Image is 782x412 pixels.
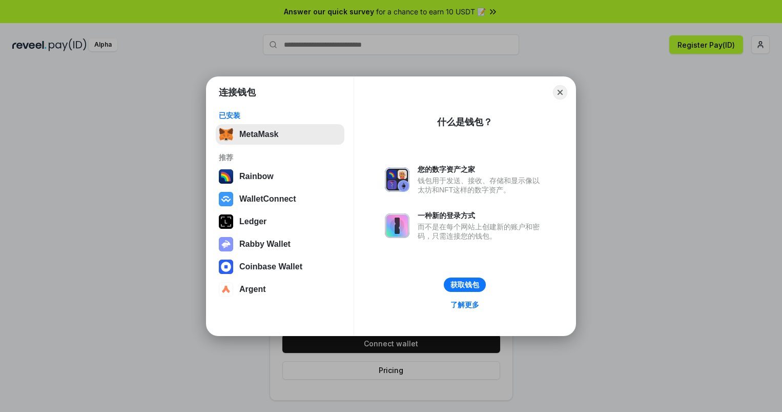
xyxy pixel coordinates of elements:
h1: 连接钱包 [219,86,256,99]
img: svg+xml,%3Csvg%20width%3D%22120%22%20height%3D%22120%22%20viewBox%3D%220%200%20120%20120%22%20fil... [219,169,233,184]
img: svg+xml,%3Csvg%20width%3D%2228%22%20height%3D%2228%22%20viewBox%3D%220%200%2028%2028%22%20fill%3D... [219,260,233,274]
div: MetaMask [239,130,278,139]
img: svg+xml,%3Csvg%20xmlns%3D%22http%3A%2F%2Fwww.w3.org%2F2000%2Fsvg%22%20fill%3D%22none%22%20viewBox... [219,237,233,251]
div: Argent [239,285,266,294]
div: 钱包用于发送、接收、存储和显示像以太坊和NFT这样的数字资产。 [418,176,545,194]
button: MetaMask [216,124,344,145]
img: svg+xml,%3Csvg%20fill%3D%22none%22%20height%3D%2233%22%20viewBox%3D%220%200%2035%2033%22%20width%... [219,127,233,142]
div: 获取钱包 [450,280,479,289]
button: Close [553,85,567,100]
img: svg+xml,%3Csvg%20xmlns%3D%22http%3A%2F%2Fwww.w3.org%2F2000%2Fsvg%22%20width%3D%2228%22%20height%3... [219,214,233,229]
img: svg+xml,%3Csvg%20width%3D%2228%22%20height%3D%2228%22%20viewBox%3D%220%200%2028%2028%22%20fill%3D... [219,192,233,206]
button: 获取钱包 [444,278,486,292]
div: 您的数字资产之家 [418,165,545,174]
img: svg+xml,%3Csvg%20xmlns%3D%22http%3A%2F%2Fwww.w3.org%2F2000%2Fsvg%22%20fill%3D%22none%22%20viewBox... [385,167,409,192]
div: 已安装 [219,111,341,120]
div: 推荐 [219,153,341,162]
button: WalletConnect [216,189,344,209]
div: 一种新的登录方式 [418,211,545,220]
div: 什么是钱包？ [437,116,492,128]
button: Coinbase Wallet [216,257,344,277]
div: 了解更多 [450,300,479,309]
img: svg+xml,%3Csvg%20width%3D%2228%22%20height%3D%2228%22%20viewBox%3D%220%200%2028%2028%22%20fill%3D... [219,282,233,297]
div: WalletConnect [239,194,296,204]
button: Rainbow [216,166,344,187]
button: Rabby Wallet [216,234,344,254]
button: Argent [216,279,344,300]
button: Ledger [216,211,344,232]
div: Rainbow [239,172,274,181]
a: 了解更多 [444,298,485,311]
div: 而不是在每个网站上创建新的账户和密码，只需连接您的钱包。 [418,222,545,241]
img: svg+xml,%3Csvg%20xmlns%3D%22http%3A%2F%2Fwww.w3.org%2F2000%2Fsvg%22%20fill%3D%22none%22%20viewBox... [385,213,409,238]
div: Coinbase Wallet [239,262,302,271]
div: Ledger [239,217,266,226]
div: Rabby Wallet [239,240,291,249]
